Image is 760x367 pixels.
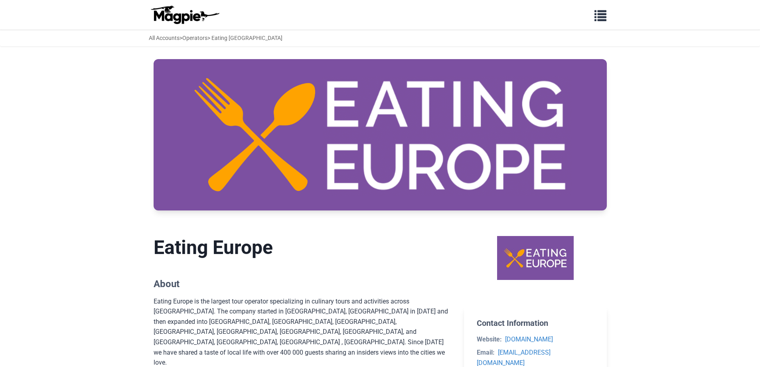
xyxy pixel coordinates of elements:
img: Eating Europe logo [497,236,574,280]
a: [DOMAIN_NAME] [505,335,553,343]
a: Operators [182,35,207,41]
strong: Email: [477,349,495,356]
a: [EMAIL_ADDRESS][DOMAIN_NAME] [477,349,551,367]
img: Eating Europe banner [154,59,607,210]
div: > > Eating [GEOGRAPHIC_DATA] [149,34,282,42]
a: All Accounts [149,35,180,41]
h2: About [154,278,452,290]
h1: Eating Europe [154,236,452,259]
img: logo-ab69f6fb50320c5b225c76a69d11143b.png [149,5,221,24]
strong: Website: [477,335,502,343]
h2: Contact Information [477,318,594,328]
